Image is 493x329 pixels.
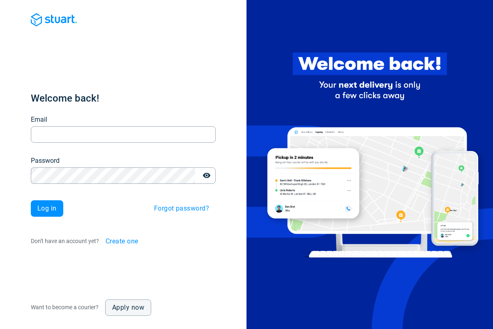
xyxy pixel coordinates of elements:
[31,92,216,105] h1: Welcome back!
[105,299,151,316] a: Apply now
[147,200,216,217] button: Forgot password?
[31,115,47,125] label: Email
[31,304,99,310] span: Want to become a courier?
[31,13,77,26] img: Blue logo
[31,156,60,166] label: Password
[31,200,63,217] button: Log in
[112,304,144,311] span: Apply now
[106,238,138,245] span: Create one
[99,233,145,250] button: Create one
[31,238,99,244] span: Don't have an account yet?
[37,205,57,212] span: Log in
[154,205,209,212] span: Forgot password?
